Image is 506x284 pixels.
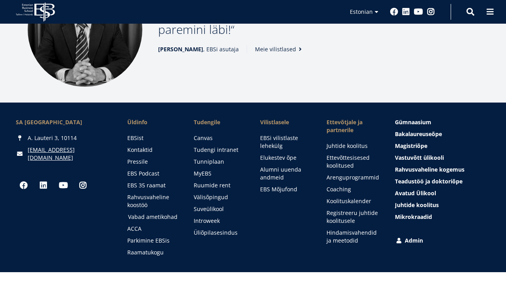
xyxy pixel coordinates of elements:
a: Mikrokraadid [395,213,491,221]
a: Suveülikool [194,205,244,213]
span: Mikrokraadid [395,213,432,220]
a: Alumni uuenda andmeid [260,166,311,181]
a: Youtube [55,177,71,193]
a: Pressile [127,158,178,166]
span: Teadustöö ja doktoriõpe [395,177,463,185]
span: Vilistlasele [260,118,311,126]
span: Üldinfo [127,118,178,126]
a: Teadustöö ja doktoriõpe [395,177,491,185]
a: Linkedin [402,8,410,16]
a: Canvas [194,134,244,142]
strong: [PERSON_NAME] [158,45,203,53]
a: Tudengi intranet [194,146,244,154]
a: Bakalaureuseõpe [395,130,491,138]
a: Juhtide koolitus [327,142,379,150]
a: Magistriõpe [395,142,491,150]
a: Ruumide rent [194,181,244,189]
a: MyEBS [194,170,244,177]
a: Vabad ametikohad [128,213,179,221]
a: Elukestev õpe [260,154,311,162]
a: Üliõpilasesindus [194,229,244,237]
a: EBS Mõjufond [260,185,311,193]
span: Ettevõtjale ja partnerile [327,118,379,134]
span: Avatud Ülikool [395,189,436,197]
a: ACCA [127,225,178,233]
a: EBS 35 raamat [127,181,178,189]
a: Raamatukogu [127,248,178,256]
a: Tudengile [194,118,244,126]
a: EBS Podcast [127,170,178,177]
a: Instagram [75,177,91,193]
a: Facebook [16,177,32,193]
a: Gümnaasium [395,118,491,126]
span: Vastuvõtt ülikooli [395,154,444,161]
a: Rahvusvaheline koostöö [127,193,178,209]
a: Vastuvõtt ülikooli [395,154,491,162]
a: EBSist [127,134,178,142]
a: Instagram [427,8,435,16]
div: A. Lauteri 3, 10114 [16,134,111,142]
a: Coaching [327,185,379,193]
span: Magistriõpe [395,142,427,149]
a: Arenguprogrammid [327,174,379,181]
span: Rahvusvaheline kogemus [395,166,464,173]
a: Juhtide koolitus [395,201,491,209]
a: Admin [395,237,491,245]
a: Registreeru juhtide koolitusele [327,209,379,225]
a: Ettevõttesisesed koolitused [327,154,379,170]
a: Meie vilistlased [255,45,304,53]
a: EBSi vilistlaste lehekülg [260,134,311,150]
div: SA [GEOGRAPHIC_DATA] [16,118,111,126]
a: Hindamisvahendid ja meetodid [327,229,379,245]
a: Youtube [414,8,423,16]
a: Koolituskalender [327,197,379,205]
a: Parkimine EBSis [127,237,178,245]
a: Tunniplaan [194,158,244,166]
span: , EBSi asutaja [158,45,239,53]
a: Kontaktid [127,146,178,154]
span: Gümnaasium [395,118,431,126]
a: Rahvusvaheline kogemus [395,166,491,174]
a: Linkedin [36,177,51,193]
a: Avatud Ülikool [395,189,491,197]
span: Bakalaureuseõpe [395,130,442,138]
a: Introweek [194,217,244,225]
a: [EMAIL_ADDRESS][DOMAIN_NAME] [28,146,111,162]
a: Välisõpingud [194,193,244,201]
a: Facebook [390,8,398,16]
span: Juhtide koolitus [395,201,439,209]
